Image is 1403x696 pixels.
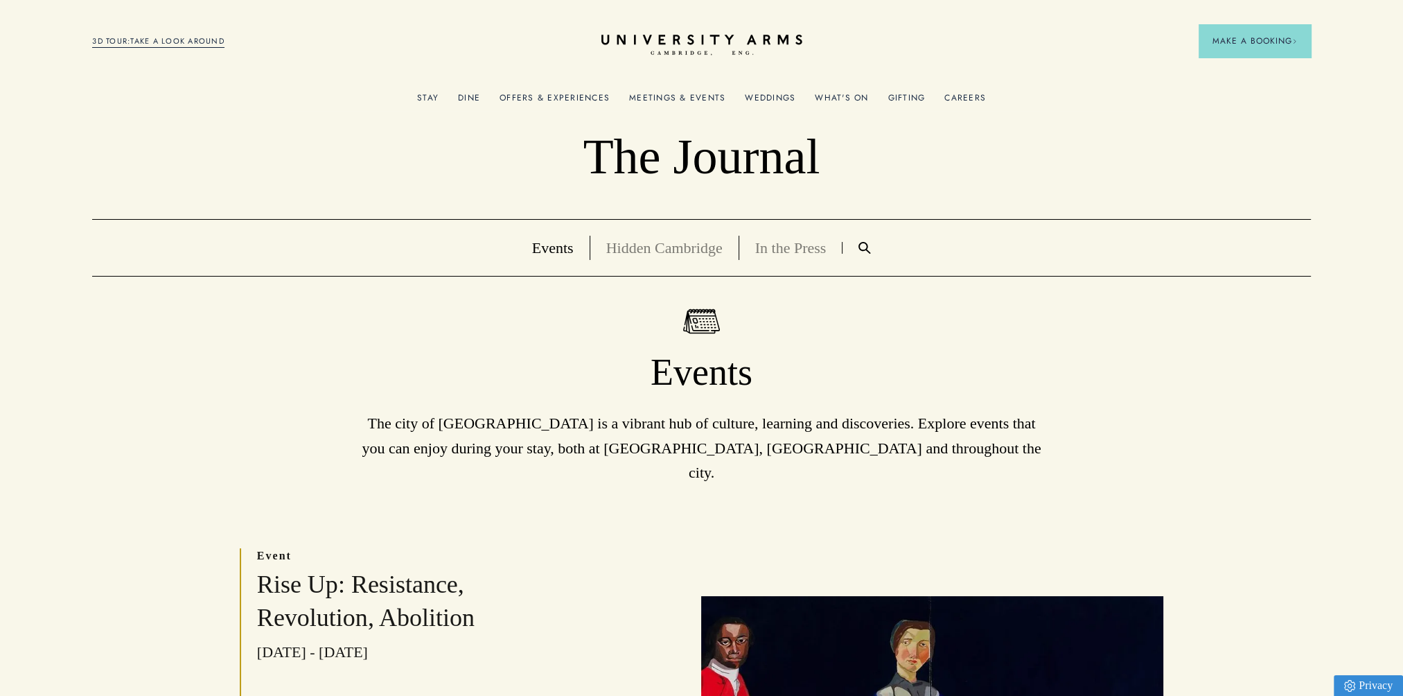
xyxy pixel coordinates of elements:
[1334,675,1403,696] a: Privacy
[532,239,574,256] a: Events
[257,548,574,564] p: event
[745,93,795,111] a: Weddings
[601,35,802,56] a: Home
[944,93,986,111] a: Careers
[92,128,1310,187] p: The Journal
[241,548,574,664] a: event Rise Up: Resistance, Revolution, Abolition [DATE] - [DATE]
[683,308,720,334] img: Events
[842,242,887,254] a: Search
[92,350,1310,396] h1: Events
[417,93,439,111] a: Stay
[606,239,723,256] a: Hidden Cambridge
[458,93,480,111] a: Dine
[92,35,224,48] a: 3D TOUR:TAKE A LOOK AROUND
[755,239,827,256] a: In the Press
[1344,680,1355,692] img: Privacy
[257,568,574,635] h3: Rise Up: Resistance, Revolution, Abolition
[629,93,725,111] a: Meetings & Events
[888,93,926,111] a: Gifting
[1212,35,1297,47] span: Make a Booking
[500,93,610,111] a: Offers & Experiences
[815,93,868,111] a: What's On
[257,640,574,664] p: [DATE] - [DATE]
[858,242,871,254] img: Search
[355,411,1048,485] p: The city of [GEOGRAPHIC_DATA] is a vibrant hub of culture, learning and discoveries. Explore even...
[1292,39,1297,44] img: Arrow icon
[1199,24,1311,58] button: Make a BookingArrow icon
